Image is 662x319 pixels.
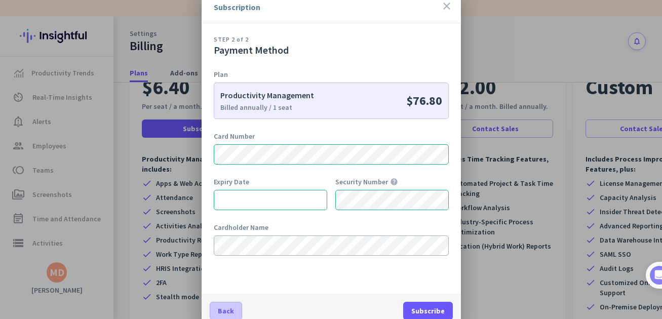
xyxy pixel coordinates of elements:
[406,93,442,109] p: $76.80
[335,177,449,187] p: Security Number
[214,3,260,11] div: Subscription
[214,43,449,57] p: Payment Method
[220,89,314,101] p: Productivity Management
[214,131,449,141] div: Card Number
[411,306,445,316] span: Subscribe
[220,102,292,112] p: Billed annually / 1 seat
[214,177,327,187] div: Expiry Date
[214,69,449,79] div: Plan
[214,35,449,43] p: STEP 2 of 2
[214,222,449,232] div: Cardholder Name
[390,178,398,186] i: help
[218,306,234,316] span: Back
[220,195,321,204] iframe: To enrich screen reader interactions, please activate Accessibility in Grammarly extension settings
